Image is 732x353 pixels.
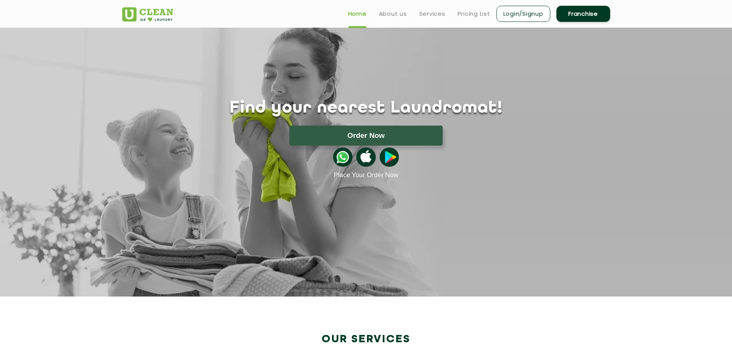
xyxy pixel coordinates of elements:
a: About us [379,9,407,18]
a: Home [348,9,367,18]
img: UClean Laundry and Dry Cleaning [122,7,173,22]
img: whatsappicon.png [333,147,352,167]
a: Login/Signup [496,6,550,22]
img: playstoreicon.png [380,147,399,167]
button: Order Now [289,126,443,146]
img: apple-icon.png [356,147,375,167]
h2: Our Services [122,333,610,346]
a: Services [419,9,445,18]
h1: Find your nearest Laundromat! [116,99,616,118]
a: Place Your Order Now [334,171,398,179]
a: Pricing List [458,9,490,18]
a: Franchise [556,6,610,22]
